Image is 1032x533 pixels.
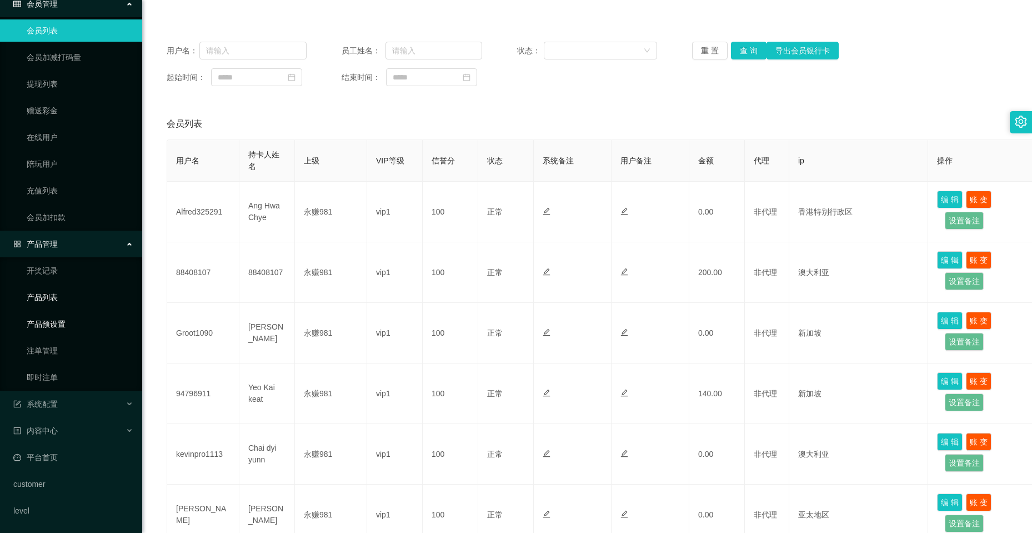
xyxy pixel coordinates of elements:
[27,286,133,308] a: 产品列表
[937,191,963,208] button: 编 辑
[13,446,133,469] a: 图标: dashboard平台首页
[487,510,503,519] span: 正常
[27,19,133,42] a: 会员列表
[945,515,984,532] button: 设置备注
[199,42,307,59] input: 请输入
[620,156,652,165] span: 用户备注
[27,366,133,388] a: 即时注单
[644,47,650,55] i: 图标: down
[27,126,133,148] a: 在线用户
[423,182,478,242] td: 100
[367,303,423,363] td: vip1
[27,340,133,362] a: 注单管理
[937,433,963,451] button: 编 辑
[487,328,503,337] span: 正常
[966,312,991,330] button: 账 变
[789,303,928,363] td: 新加坡
[789,182,928,242] td: 香港特别行政区
[27,46,133,68] a: 会员加减打码量
[543,450,550,457] i: 图标: edit
[13,426,58,435] span: 内容中心
[689,182,745,242] td: 0.00
[13,400,21,408] i: 图标: form
[13,500,133,522] a: level
[176,156,199,165] span: 用户名
[27,153,133,175] a: 陪玩用户
[423,242,478,303] td: 100
[945,393,984,411] button: 设置备注
[945,454,984,472] button: 设置备注
[798,156,804,165] span: ip
[487,389,503,398] span: 正常
[698,156,714,165] span: 金额
[754,328,777,337] span: 非代理
[937,156,953,165] span: 操作
[167,242,239,303] td: 88408107
[167,45,199,57] span: 用户名：
[789,424,928,485] td: 澳大利亚
[689,303,745,363] td: 0.00
[754,450,777,459] span: 非代理
[543,207,550,215] i: 图标: edit
[13,240,58,248] span: 产品管理
[295,363,367,424] td: 永赚981
[27,206,133,228] a: 会员加扣款
[27,180,133,202] a: 充值列表
[13,427,21,435] i: 图标: profile
[754,268,777,277] span: 非代理
[167,72,211,83] span: 起始时间：
[423,363,478,424] td: 100
[167,303,239,363] td: Groot1090
[367,424,423,485] td: vip1
[239,182,295,242] td: Ang Hwa Chye
[239,424,295,485] td: Chai dyi yunn
[945,333,984,351] button: 设置备注
[487,156,503,165] span: 状态
[463,73,470,81] i: 图标: calendar
[367,242,423,303] td: vip1
[966,191,991,208] button: 账 变
[248,150,279,171] span: 持卡人姓名
[517,45,544,57] span: 状态：
[754,389,777,398] span: 非代理
[689,363,745,424] td: 140.00
[620,389,628,397] i: 图标: edit
[789,363,928,424] td: 新加坡
[689,424,745,485] td: 0.00
[620,510,628,518] i: 图标: edit
[167,117,202,131] span: 会员列表
[945,212,984,230] button: 设置备注
[689,242,745,303] td: 200.00
[27,99,133,122] a: 赠送彩金
[239,363,295,424] td: Yeo Kai keat
[239,242,295,303] td: 88408107
[543,389,550,397] i: 图标: edit
[487,268,503,277] span: 正常
[754,156,769,165] span: 代理
[376,156,404,165] span: VIP等级
[342,72,386,83] span: 结束时间：
[295,303,367,363] td: 永赚981
[692,42,728,59] button: 重 置
[767,42,839,59] button: 导出会员银行卡
[754,207,777,216] span: 非代理
[295,424,367,485] td: 永赚981
[239,303,295,363] td: [PERSON_NAME]
[966,251,991,269] button: 账 变
[543,156,574,165] span: 系统备注
[167,363,239,424] td: 94796911
[620,268,628,276] i: 图标: edit
[13,240,21,248] i: 图标: appstore-o
[945,272,984,290] button: 设置备注
[789,242,928,303] td: 澳大利亚
[423,303,478,363] td: 100
[13,400,58,409] span: 系统配置
[342,45,385,57] span: 员工姓名：
[937,494,963,511] button: 编 辑
[937,372,963,390] button: 编 辑
[27,73,133,95] a: 提现列表
[966,433,991,451] button: 账 变
[432,156,455,165] span: 信誉分
[966,494,991,511] button: 账 变
[27,313,133,335] a: 产品预设置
